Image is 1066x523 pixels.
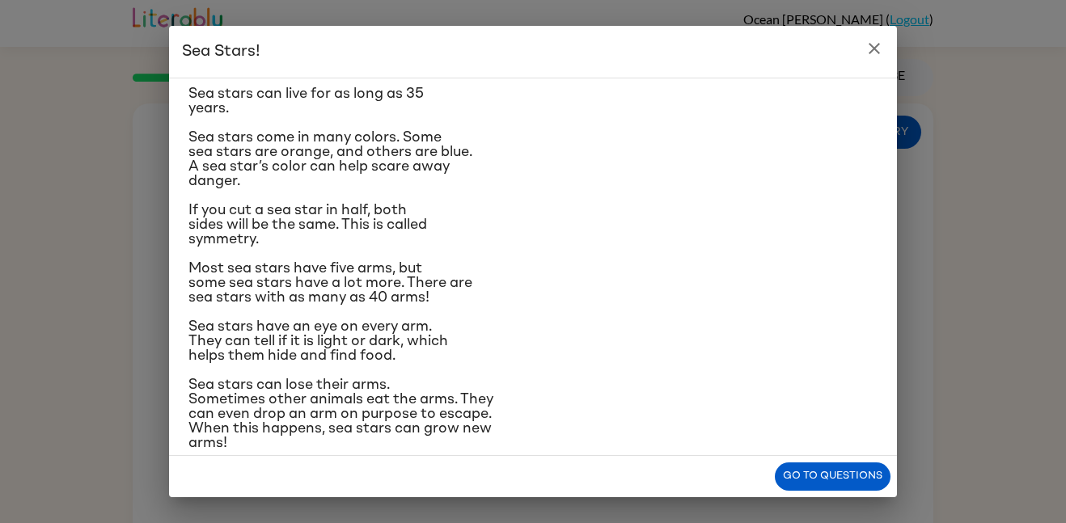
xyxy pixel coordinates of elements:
[169,26,897,78] h2: Sea Stars!
[188,86,424,116] span: Sea stars can live for as long as 35 years.
[188,261,472,305] span: Most sea stars have five arms, but some sea stars have a lot more. There are sea stars with as ma...
[188,319,448,363] span: Sea stars have an eye on every arm. They can tell if it is light or dark, which helps them hide a...
[188,377,493,450] span: Sea stars can lose their arms. Sometimes other animals eat the arms. They can even drop an arm on...
[775,462,890,491] button: Go to questions
[188,130,472,188] span: Sea stars come in many colors. Some sea stars are orange, and others are blue. A sea star’s color...
[858,32,890,65] button: close
[188,203,427,247] span: If you cut a sea star in half, both sides will be the same. This is called symmetry.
